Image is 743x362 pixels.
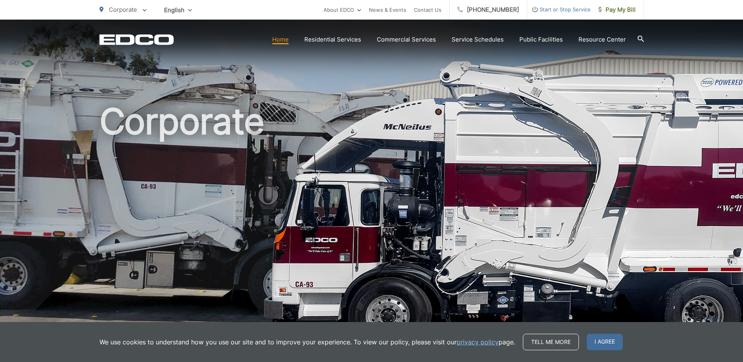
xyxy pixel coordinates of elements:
a: About EDCO [324,5,361,14]
a: Residential Services [304,35,361,44]
span: I agree [587,334,623,350]
a: Tell me more [523,334,579,350]
a: Service Schedules [452,35,504,44]
a: Home [272,35,289,44]
span: English [158,3,198,17]
a: privacy policy [457,337,499,347]
h1: Corporate [99,102,644,350]
span: Pay My Bill [598,5,636,14]
span: Corporate [109,6,137,13]
a: Commercial Services [377,35,436,44]
p: We use cookies to understand how you use our site and to improve your experience. To view our pol... [99,337,515,347]
a: Contact Us [414,5,441,14]
a: News & Events [369,5,406,14]
a: Public Facilities [519,35,563,44]
a: EDCD logo. Return to the homepage. [99,34,174,45]
a: Resource Center [578,35,626,44]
